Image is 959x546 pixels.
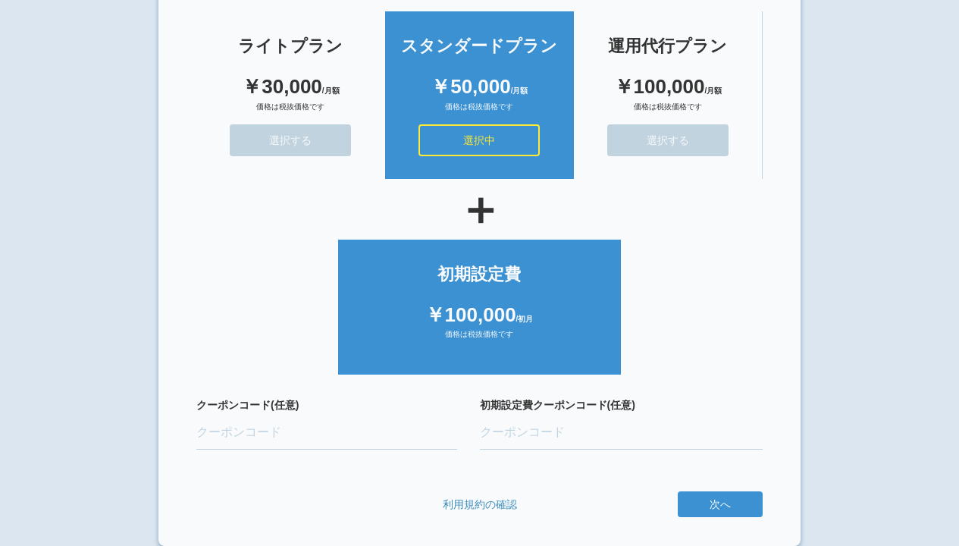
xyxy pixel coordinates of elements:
[443,497,517,512] a: 利用規約の確認
[400,34,559,58] div: スタンダードプラン
[607,124,729,156] button: 選択する
[322,86,340,95] span: /月額
[212,73,370,101] div: ￥30,000
[589,73,747,101] div: ￥100,000
[353,262,606,286] div: 初期設定費
[480,416,763,450] input: クーポンコード
[196,397,457,413] label: クーポンコード(任意)
[589,34,747,58] div: 運用代行プラン
[196,416,457,450] input: クーポンコード
[353,329,606,352] div: 価格は税抜価格です
[212,102,370,124] div: 価格は税抜価格です
[353,301,606,329] div: ￥100,000
[516,315,534,323] span: /初月
[511,86,528,95] span: /月額
[418,124,540,156] button: 選択中
[212,34,370,58] div: ライトプラン
[196,187,763,232] div: ＋
[480,397,763,413] label: 初期設定費クーポンコード(任意)
[704,86,722,95] span: /月額
[400,73,559,101] div: ￥50,000
[230,124,351,156] button: 選択する
[678,491,763,517] button: 次へ
[589,102,747,124] div: 価格は税抜価格です
[400,102,559,124] div: 価格は税抜価格です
